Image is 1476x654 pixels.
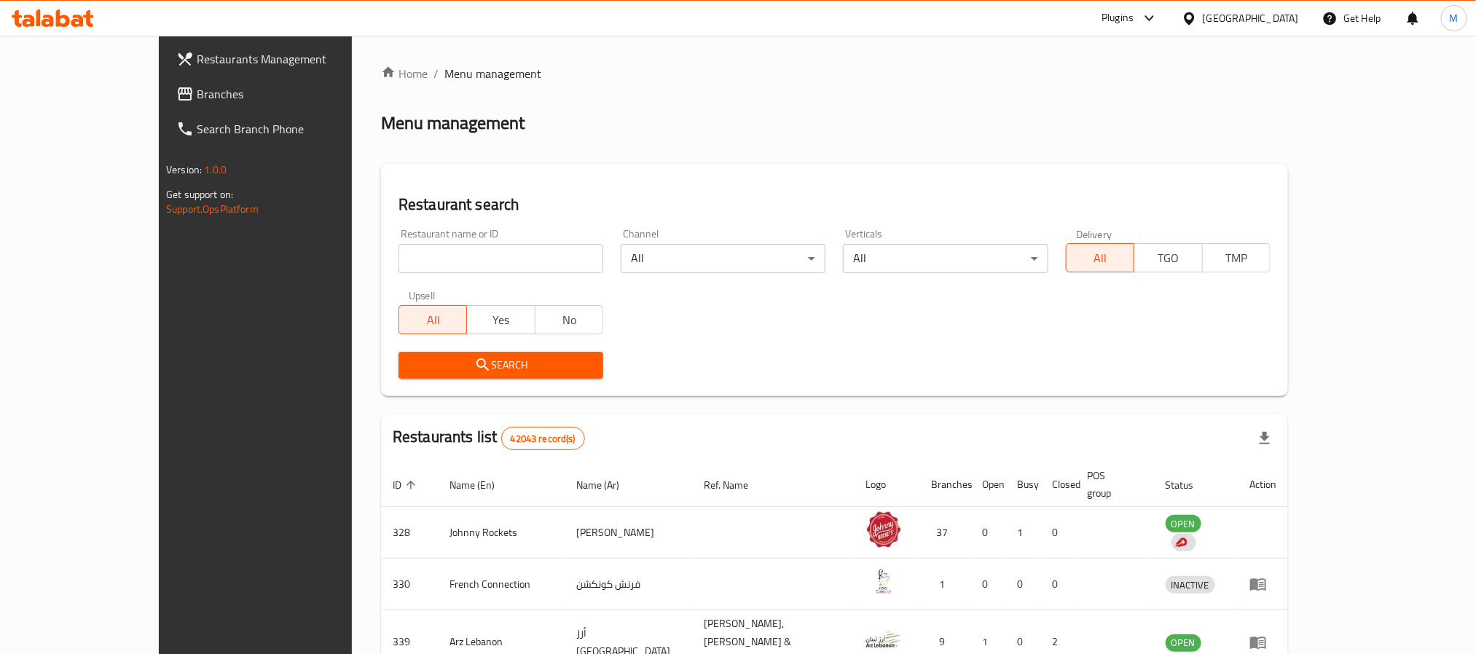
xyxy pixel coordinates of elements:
[1166,516,1201,532] span: OPEN
[1203,10,1299,26] div: [GEOGRAPHIC_DATA]
[381,559,438,610] td: 330
[1134,243,1202,272] button: TGO
[1249,634,1276,651] div: Menu
[919,507,970,559] td: 37
[865,511,902,548] img: Johnny Rockets
[1166,577,1215,594] span: INACTIVE
[1005,462,1040,507] th: Busy
[843,244,1048,273] div: All
[433,65,439,82] li: /
[565,559,692,610] td: فرنش كونكشن
[399,305,467,334] button: All
[535,305,603,334] button: No
[410,356,592,374] span: Search
[1066,243,1134,272] button: All
[1249,575,1276,593] div: Menu
[1072,248,1128,269] span: All
[393,476,420,494] span: ID
[1140,248,1196,269] span: TGO
[1102,9,1134,27] div: Plugins
[166,200,259,218] a: Support.OpsPlatform
[1166,476,1213,494] span: Status
[865,563,902,599] img: French Connection
[438,559,565,610] td: French Connection
[204,160,227,179] span: 1.0.0
[970,507,1005,559] td: 0
[1040,507,1075,559] td: 0
[166,160,202,179] span: Version:
[399,244,603,273] input: Search for restaurant name or ID..
[1166,634,1201,652] div: OPEN
[1247,421,1282,456] div: Export file
[1005,507,1040,559] td: 1
[621,244,825,273] div: All
[197,50,393,68] span: Restaurants Management
[1166,576,1215,594] div: INACTIVE
[704,476,767,494] span: Ref. Name
[197,85,393,103] span: Branches
[165,111,405,146] a: Search Branch Phone
[393,426,585,450] h2: Restaurants list
[473,310,529,331] span: Yes
[1209,248,1265,269] span: TMP
[381,507,438,559] td: 328
[502,432,584,446] span: 42043 record(s)
[577,476,639,494] span: Name (Ar)
[399,352,603,379] button: Search
[450,476,514,494] span: Name (En)
[919,462,970,507] th: Branches
[165,42,405,76] a: Restaurants Management
[197,120,393,138] span: Search Branch Phone
[381,111,525,135] h2: Menu management
[1174,536,1188,549] img: delivery hero logo
[1166,515,1201,532] div: OPEN
[1040,559,1075,610] td: 0
[501,427,585,450] div: Total records count
[970,462,1005,507] th: Open
[1450,10,1459,26] span: M
[1202,243,1271,272] button: TMP
[1166,634,1201,651] span: OPEN
[1171,534,1196,551] div: Indicates that the vendor menu management has been moved to DH Catalog service
[166,185,233,204] span: Get support on:
[438,507,565,559] td: Johnny Rockets
[541,310,597,331] span: No
[381,65,1288,82] nav: breadcrumb
[399,194,1271,216] h2: Restaurant search
[409,291,436,301] label: Upsell
[970,559,1005,610] td: 0
[1005,559,1040,610] td: 0
[444,65,541,82] span: Menu management
[405,310,461,331] span: All
[565,507,692,559] td: [PERSON_NAME]
[1076,229,1112,239] label: Delivery
[466,305,535,334] button: Yes
[1087,467,1137,502] span: POS group
[165,76,405,111] a: Branches
[919,559,970,610] td: 1
[1238,462,1288,507] th: Action
[1040,462,1075,507] th: Closed
[854,462,919,507] th: Logo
